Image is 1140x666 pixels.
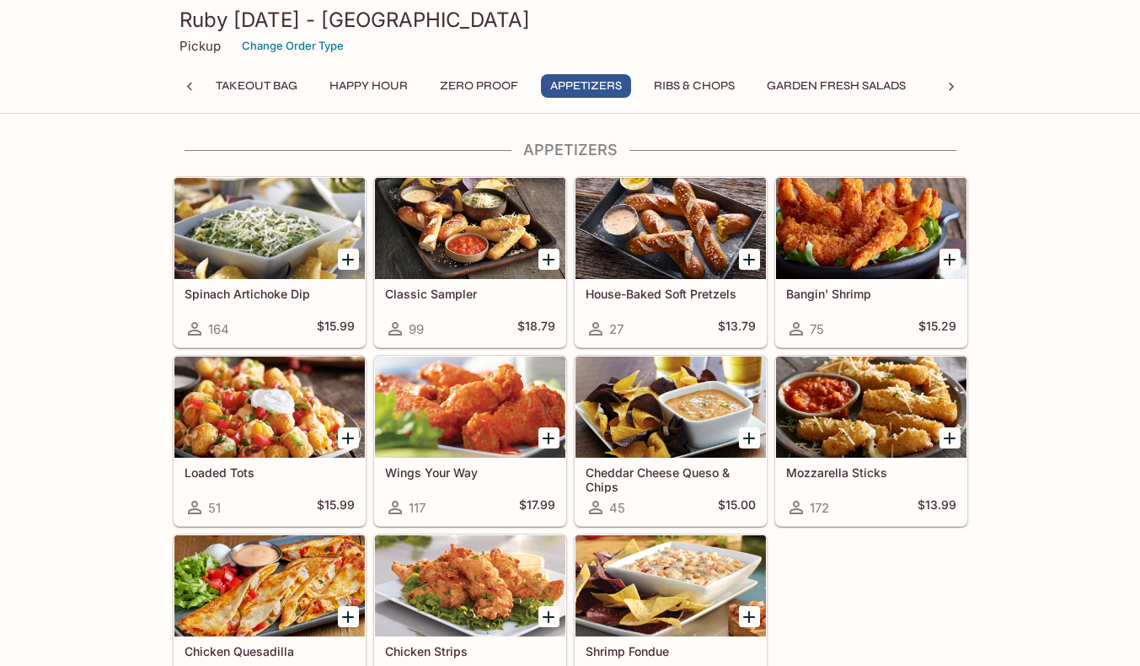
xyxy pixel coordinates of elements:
a: Loaded Tots51$15.99 [174,356,366,526]
h3: Ruby [DATE] - [GEOGRAPHIC_DATA] [179,7,961,33]
div: Mozzarella Sticks [776,357,966,458]
h5: Bangin' Shrimp [786,287,956,301]
button: Local Eats [929,74,1017,98]
button: Add House-Baked Soft Pretzels [739,249,760,270]
div: Classic Sampler [375,178,565,279]
button: Takeout Bag [206,74,307,98]
button: Add Cheddar Cheese Queso & Chips [739,427,760,448]
span: 99 [409,321,424,337]
h5: $15.99 [317,319,355,339]
h5: $13.79 [718,319,756,339]
div: Chicken Strips [375,535,565,636]
span: 75 [810,321,824,337]
h4: Appetizers [173,141,968,159]
h5: $17.99 [519,497,555,518]
button: Add Loaded Tots [338,427,359,448]
div: Loaded Tots [174,357,365,458]
span: 51 [208,500,221,516]
button: Garden Fresh Salads [757,74,915,98]
h5: Chicken Quesadilla [185,644,355,658]
h5: Mozzarella Sticks [786,465,956,480]
button: Happy Hour [320,74,417,98]
div: House-Baked Soft Pretzels [575,178,766,279]
a: Spinach Artichoke Dip164$15.99 [174,177,366,347]
a: Cheddar Cheese Queso & Chips45$15.00 [575,356,767,526]
button: Add Chicken Quesadilla [338,606,359,627]
h5: Spinach Artichoke Dip [185,287,355,301]
span: 45 [609,500,625,516]
span: 164 [208,321,229,337]
button: Appetizers [541,74,631,98]
p: Pickup [179,38,221,54]
h5: $13.99 [918,497,956,518]
button: Add Wings Your Way [538,427,559,448]
button: Zero Proof [431,74,527,98]
h5: $15.00 [718,497,756,518]
span: 27 [609,321,624,337]
a: Classic Sampler99$18.79 [374,177,566,347]
h5: $15.99 [317,497,355,518]
div: Spinach Artichoke Dip [174,178,365,279]
h5: $18.79 [517,319,555,339]
h5: Wings Your Way [385,465,555,480]
button: Add Mozzarella Sticks [939,427,961,448]
h5: Cheddar Cheese Queso & Chips [586,465,756,493]
button: Add Shrimp Fondue [739,606,760,627]
div: Shrimp Fondue [575,535,766,636]
button: Add Bangin' Shrimp [939,249,961,270]
a: Bangin' Shrimp75$15.29 [775,177,967,347]
h5: Chicken Strips [385,644,555,658]
button: Ribs & Chops [645,74,744,98]
button: Add Spinach Artichoke Dip [338,249,359,270]
a: Mozzarella Sticks172$13.99 [775,356,967,526]
h5: Shrimp Fondue [586,644,756,658]
a: House-Baked Soft Pretzels27$13.79 [575,177,767,347]
button: Change Order Type [234,33,351,59]
h5: $15.29 [918,319,956,339]
a: Wings Your Way117$17.99 [374,356,566,526]
div: Wings Your Way [375,357,565,458]
h5: Classic Sampler [385,287,555,301]
h5: Loaded Tots [185,465,355,480]
div: Chicken Quesadilla [174,535,365,636]
button: Add Classic Sampler [538,249,559,270]
button: Add Chicken Strips [538,606,559,627]
span: 172 [810,500,829,516]
span: 117 [409,500,425,516]
div: Cheddar Cheese Queso & Chips [575,357,766,458]
h5: House-Baked Soft Pretzels [586,287,756,301]
div: Bangin' Shrimp [776,178,966,279]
